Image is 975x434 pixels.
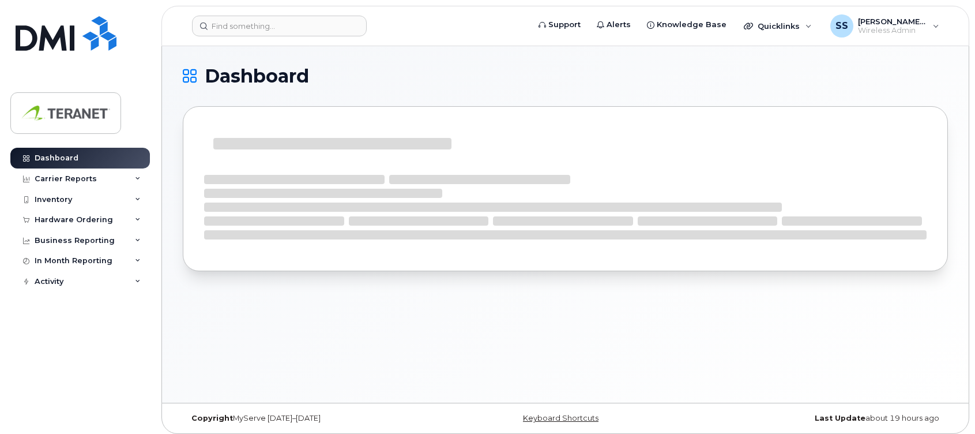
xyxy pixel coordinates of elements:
[205,68,309,85] span: Dashboard
[191,414,233,422] strong: Copyright
[693,414,948,423] div: about 19 hours ago
[523,414,598,422] a: Keyboard Shortcuts
[815,414,865,422] strong: Last Update
[183,414,438,423] div: MyServe [DATE]–[DATE]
